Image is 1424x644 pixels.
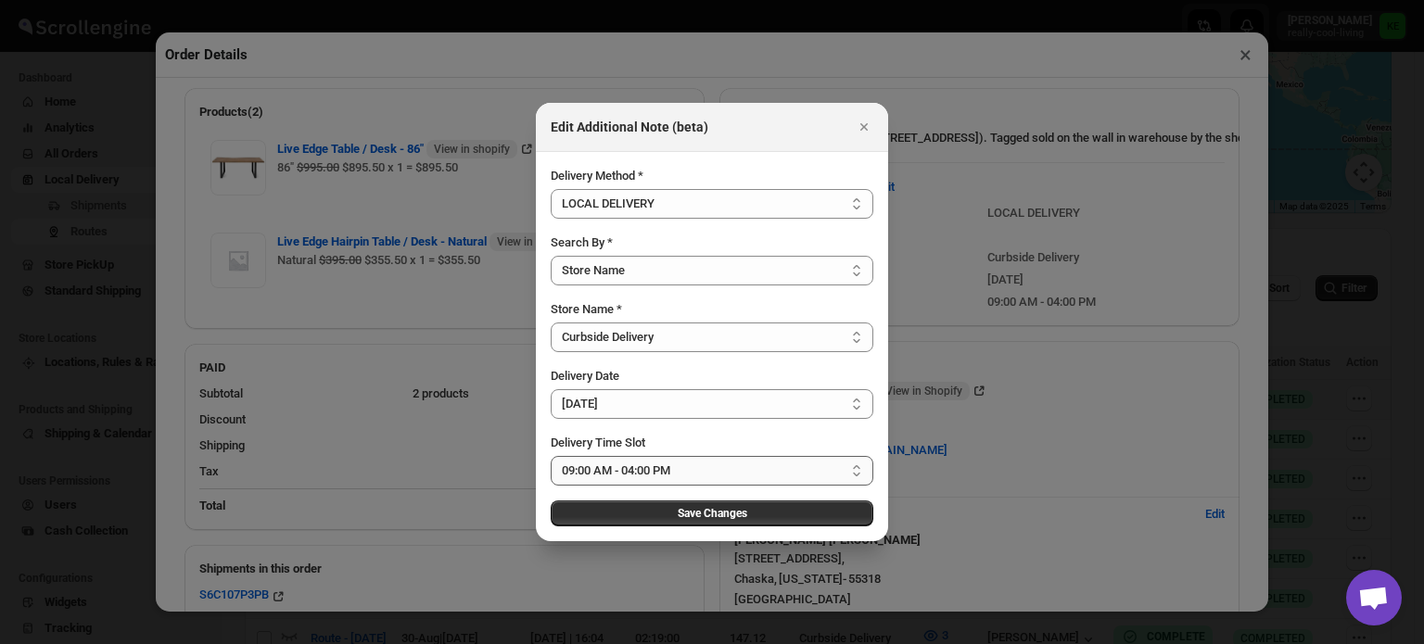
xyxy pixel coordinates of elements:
span: Delivery Time Slot [551,436,645,449]
button: Close [851,114,877,140]
button: Save Changes [551,500,873,526]
h2: Edit Additional Note (beta) [551,118,708,136]
span: Delivery Method * [551,169,643,183]
span: Store Name * [551,302,622,316]
span: Delivery Date [551,369,619,383]
span: Search By * [551,235,613,249]
span: Save Changes [678,506,747,521]
div: Open chat [1346,570,1402,625]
